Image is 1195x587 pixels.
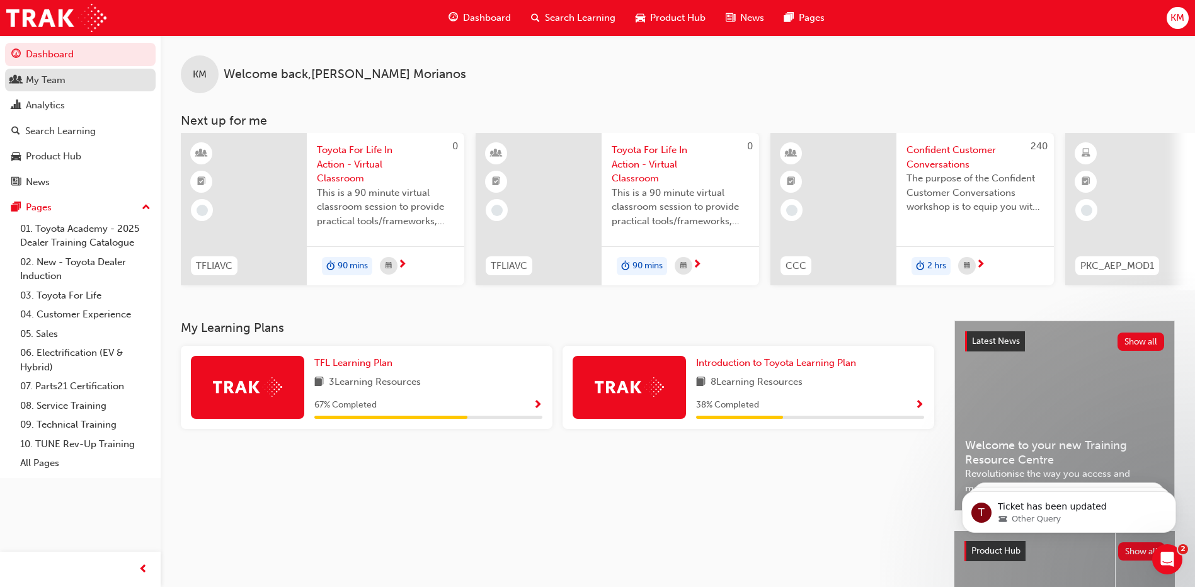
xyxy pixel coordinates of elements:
[632,259,663,273] span: 90 mins
[181,321,934,335] h3: My Learning Plans
[916,258,925,275] span: duration-icon
[927,259,946,273] span: 2 hrs
[15,435,156,454] a: 10. TUNE Rev-Up Training
[770,133,1054,285] a: 240CCCConfident Customer ConversationsThe purpose of the Confident Customer Conversations worksho...
[1082,145,1090,162] span: learningResourceType_ELEARNING-icon
[6,4,106,32] img: Trak
[965,331,1164,351] a: Latest NewsShow all
[915,400,924,411] span: Show Progress
[5,171,156,194] a: News
[533,400,542,411] span: Show Progress
[1152,544,1182,574] iframe: Intercom live chat
[26,200,52,215] div: Pages
[15,219,156,253] a: 01. Toyota Academy - 2025 Dealer Training Catalogue
[213,377,282,397] img: Trak
[976,259,985,271] span: next-icon
[196,259,232,273] span: TFLIAVC
[314,356,397,370] a: TFL Learning Plan
[1031,140,1048,152] span: 240
[5,43,156,66] a: Dashboard
[142,200,151,216] span: up-icon
[438,5,521,31] a: guage-iconDashboard
[626,5,716,31] a: car-iconProduct Hub
[521,5,626,31] a: search-iconSearch Learning
[612,186,749,229] span: This is a 90 minute virtual classroom session to provide practical tools/frameworks, behaviours a...
[11,177,21,188] span: news-icon
[161,113,1195,128] h3: Next up for me
[491,205,503,216] span: learningRecordVerb_NONE-icon
[397,259,407,271] span: next-icon
[492,174,501,190] span: booktick-icon
[696,375,706,390] span: book-icon
[15,324,156,344] a: 05. Sales
[11,126,20,137] span: search-icon
[197,205,208,216] span: learningRecordVerb_NONE-icon
[1167,7,1189,29] button: KM
[954,321,1175,511] a: Latest NewsShow allWelcome to your new Training Resource CentreRevolutionise the way you access a...
[1170,11,1184,25] span: KM
[799,11,825,25] span: Pages
[15,396,156,416] a: 08. Service Training
[5,69,156,92] a: My Team
[786,205,798,216] span: learningRecordVerb_NONE-icon
[463,11,511,25] span: Dashboard
[476,133,759,285] a: 0TFLIAVCToyota For Life In Action - Virtual ClassroomThis is a 90 minute virtual classroom sessio...
[317,186,454,229] span: This is a 90 minute virtual classroom session to provide practical tools/frameworks, behaviours a...
[11,100,21,111] span: chart-icon
[329,375,421,390] span: 3 Learning Resources
[314,398,377,413] span: 67 % Completed
[716,5,774,31] a: news-iconNews
[386,258,392,274] span: calendar-icon
[696,356,861,370] a: Introduction to Toyota Learning Plan
[612,143,749,186] span: Toyota For Life In Action - Virtual Classroom
[965,438,1164,467] span: Welcome to your new Training Resource Centre
[545,11,615,25] span: Search Learning
[26,98,65,113] div: Analytics
[314,357,392,368] span: TFL Learning Plan
[317,143,454,186] span: Toyota For Life In Action - Virtual Classroom
[1082,174,1090,190] span: booktick-icon
[680,258,687,274] span: calendar-icon
[906,171,1044,214] span: The purpose of the Confident Customer Conversations workshop is to equip you with tools to commun...
[747,140,753,152] span: 0
[15,253,156,286] a: 02. New - Toyota Dealer Induction
[5,94,156,117] a: Analytics
[15,305,156,324] a: 04. Customer Experience
[1178,544,1188,554] span: 2
[1081,205,1092,216] span: learningRecordVerb_NONE-icon
[139,562,148,578] span: prev-icon
[11,151,21,162] span: car-icon
[774,5,835,31] a: pages-iconPages
[533,397,542,413] button: Show Progress
[726,10,735,26] span: news-icon
[531,10,540,26] span: search-icon
[15,415,156,435] a: 09. Technical Training
[711,375,803,390] span: 8 Learning Resources
[15,377,156,396] a: 07. Parts21 Certification
[696,357,856,368] span: Introduction to Toyota Learning Plan
[314,375,324,390] span: book-icon
[26,73,66,88] div: My Team
[1118,333,1165,351] button: Show all
[25,124,96,139] div: Search Learning
[692,259,702,271] span: next-icon
[650,11,706,25] span: Product Hub
[193,67,207,82] span: KM
[1080,259,1154,273] span: PKC_AEP_MOD1
[5,145,156,168] a: Product Hub
[5,196,156,219] button: Pages
[224,67,466,82] span: Welcome back , [PERSON_NAME] Morianos
[740,11,764,25] span: News
[11,75,21,86] span: people-icon
[906,143,1044,171] span: Confident Customer Conversations
[181,133,464,285] a: 0TFLIAVCToyota For Life In Action - Virtual ClassroomThis is a 90 minute virtual classroom sessio...
[326,258,335,275] span: duration-icon
[972,336,1020,346] span: Latest News
[784,10,794,26] span: pages-icon
[15,343,156,377] a: 06. Electrification (EV & Hybrid)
